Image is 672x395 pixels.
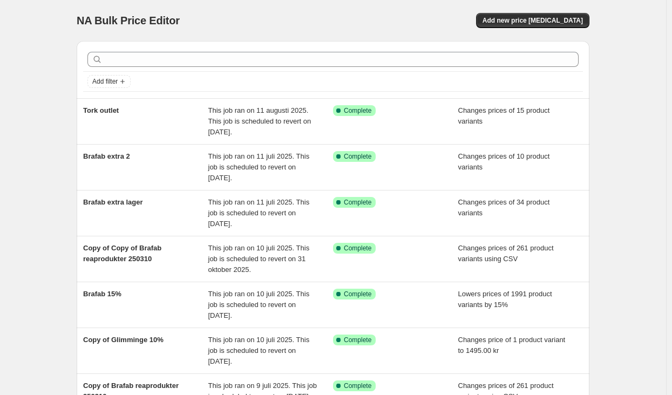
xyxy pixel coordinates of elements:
span: Complete [344,244,371,253]
span: Copy of Copy of Brafab reaprodukter 250310 [83,244,161,263]
span: Brafab 15% [83,290,121,298]
button: Add new price [MEDICAL_DATA] [476,13,589,28]
span: Complete [344,290,371,298]
span: Complete [344,106,371,115]
span: This job ran on 10 juli 2025. This job is scheduled to revert on [DATE]. [208,336,310,365]
span: This job ran on 10 juli 2025. This job is scheduled to revert on 31 oktober 2025. [208,244,310,274]
span: Complete [344,152,371,161]
span: Changes prices of 10 product variants [458,152,550,171]
span: This job ran on 11 juli 2025. This job is scheduled to revert on [DATE]. [208,152,310,182]
span: NA Bulk Price Editor [77,15,180,26]
span: Tork outlet [83,106,119,114]
span: Complete [344,382,371,390]
span: This job ran on 11 augusti 2025. This job is scheduled to revert on [DATE]. [208,106,311,136]
span: Add new price [MEDICAL_DATA] [483,16,583,25]
span: Changes prices of 34 product variants [458,198,550,217]
span: Brafab extra 2 [83,152,130,160]
span: Changes prices of 261 product variants using CSV [458,244,554,263]
span: This job ran on 11 juli 2025. This job is scheduled to revert on [DATE]. [208,198,310,228]
button: Add filter [87,75,131,88]
span: Complete [344,198,371,207]
span: Complete [344,336,371,344]
span: This job ran on 10 juli 2025. This job is scheduled to revert on [DATE]. [208,290,310,319]
span: Changes price of 1 product variant to 1495.00 kr [458,336,566,355]
span: Brafab extra lager [83,198,143,206]
span: Copy of Glimminge 10% [83,336,164,344]
span: Lowers prices of 1991 product variants by 15% [458,290,552,309]
span: Add filter [92,77,118,86]
span: Changes prices of 15 product variants [458,106,550,125]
